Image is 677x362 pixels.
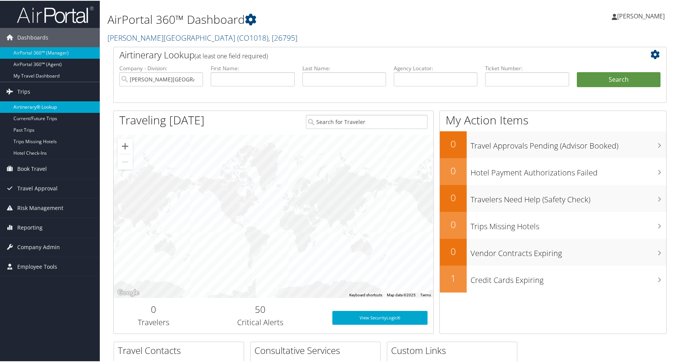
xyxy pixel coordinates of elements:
[17,27,48,46] span: Dashboards
[440,265,666,292] a: 1Credit Cards Expiring
[17,159,47,178] span: Book Travel
[254,343,380,356] h2: Consultative Services
[119,316,188,327] h3: Travelers
[440,238,666,265] a: 0Vendor Contracts Expiring
[268,32,297,42] span: , [ 26795 ]
[471,243,666,258] h3: Vendor Contracts Expiring
[17,237,60,256] span: Company Admin
[116,287,141,297] img: Google
[17,81,30,101] span: Trips
[117,138,133,153] button: Zoom in
[119,302,188,315] h2: 0
[471,136,666,150] h3: Travel Approvals Pending (Advisor Booked)
[612,4,672,27] a: [PERSON_NAME]
[17,5,94,23] img: airportal-logo.png
[440,271,467,284] h2: 1
[440,190,467,203] h2: 0
[306,114,428,128] input: Search for Traveler
[577,71,660,87] button: Search
[440,137,467,150] h2: 0
[440,217,467,230] h2: 0
[420,292,431,296] a: Terms (opens in new tab)
[440,211,666,238] a: 0Trips Missing Hotels
[440,111,666,127] h1: My Action Items
[349,292,382,297] button: Keyboard shortcuts
[440,244,467,257] h2: 0
[391,343,517,356] h2: Custom Links
[17,256,57,276] span: Employee Tools
[471,270,666,285] h3: Credit Cards Expiring
[471,190,666,204] h3: Travelers Need Help (Safety Check)
[17,198,63,217] span: Risk Management
[119,111,205,127] h1: Traveling [DATE]
[17,217,43,236] span: Reporting
[107,11,484,27] h1: AirPortal 360™ Dashboard
[119,48,614,61] h2: Airtinerary Lookup
[440,184,666,211] a: 0Travelers Need Help (Safety Check)
[332,310,428,324] a: View SecurityLogic®
[118,343,244,356] h2: Travel Contacts
[107,32,297,42] a: [PERSON_NAME][GEOGRAPHIC_DATA]
[119,64,203,71] label: Company - Division:
[195,51,268,60] span: (at least one field required)
[17,178,58,197] span: Travel Approval
[237,32,268,42] span: ( CO1018 )
[117,154,133,169] button: Zoom out
[485,64,569,71] label: Ticket Number:
[471,163,666,177] h3: Hotel Payment Authorizations Failed
[440,157,666,184] a: 0Hotel Payment Authorizations Failed
[116,287,141,297] a: Open this area in Google Maps (opens a new window)
[440,164,467,177] h2: 0
[617,11,665,20] span: [PERSON_NAME]
[302,64,386,71] label: Last Name:
[199,302,321,315] h2: 50
[199,316,321,327] h3: Critical Alerts
[471,217,666,231] h3: Trips Missing Hotels
[387,292,416,296] span: Map data ©2025
[440,131,666,157] a: 0Travel Approvals Pending (Advisor Booked)
[394,64,477,71] label: Agency Locator:
[211,64,294,71] label: First Name:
